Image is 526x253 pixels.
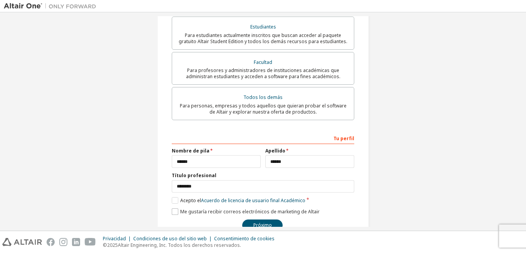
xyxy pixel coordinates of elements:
[2,238,42,246] img: altair_logo.svg
[103,242,107,248] font: ©
[118,242,241,248] font: Altair Engineering, Inc. Todos los derechos reservados.
[107,242,118,248] font: 2025
[180,197,201,204] font: Acepto el
[243,94,283,101] font: Todos los demás
[172,172,216,179] font: Título profesional
[133,235,207,242] font: Condiciones de uso del sitio web
[242,219,283,231] button: Próximo
[253,222,272,228] font: Próximo
[47,238,55,246] img: facebook.svg
[281,197,305,204] font: Académico
[85,238,96,246] img: youtube.svg
[186,67,340,80] font: Para profesores y administradores de instituciones académicas que administran estudiantes y acced...
[254,59,272,65] font: Facultad
[179,32,347,45] font: Para estudiantes actualmente inscritos que buscan acceder al paquete gratuito Altair Student Edit...
[4,2,100,10] img: Altair Uno
[214,235,275,242] font: Consentimiento de cookies
[250,23,276,30] font: Estudiantes
[265,147,285,154] font: Apellido
[201,197,280,204] font: Acuerdo de licencia de usuario final
[172,147,209,154] font: Nombre de pila
[333,135,354,142] font: Tu perfil
[180,102,347,115] font: Para personas, empresas y todos aquellos que quieran probar el software de Altair y explorar nues...
[72,238,80,246] img: linkedin.svg
[59,238,67,246] img: instagram.svg
[180,208,320,215] font: Me gustaría recibir correos electrónicos de marketing de Altair
[103,235,126,242] font: Privacidad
